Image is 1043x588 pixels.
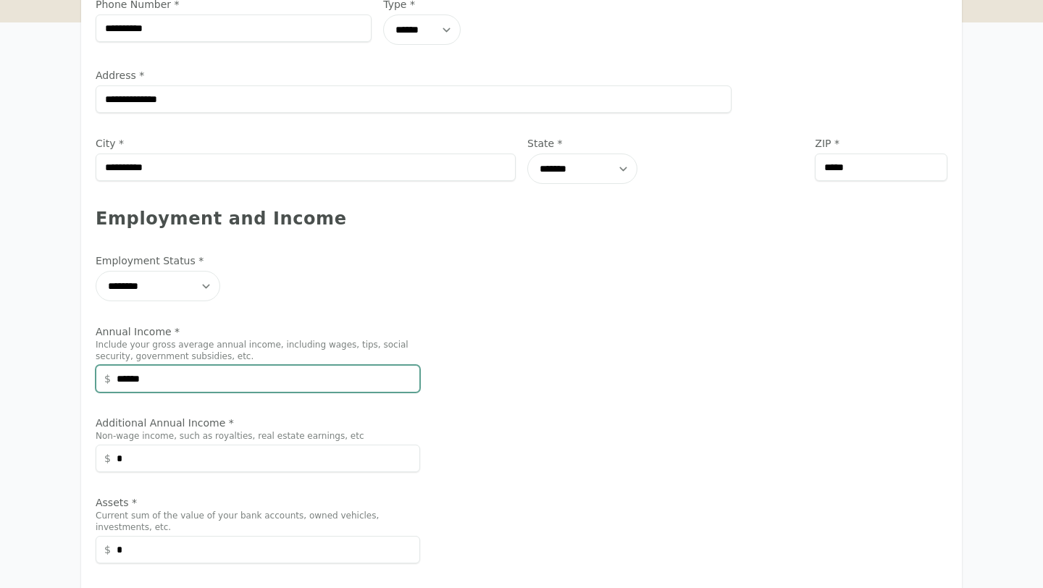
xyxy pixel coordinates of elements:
label: Assets * [96,495,420,510]
p: Current sum of the value of your bank accounts, owned vehicles, investments, etc. [96,510,420,533]
p: Include your gross average annual income, including wages, tips, social security, government subs... [96,339,420,362]
label: Annual Income * [96,324,420,339]
label: State * [527,136,803,151]
p: Non-wage income, such as royalties, real estate earnings, etc [96,430,420,442]
label: ZIP * [815,136,947,151]
div: Employment and Income [96,207,947,230]
label: City * [96,136,516,151]
label: Employment Status * [96,253,420,268]
label: Address * [96,68,732,83]
label: Additional Annual Income * [96,416,420,430]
